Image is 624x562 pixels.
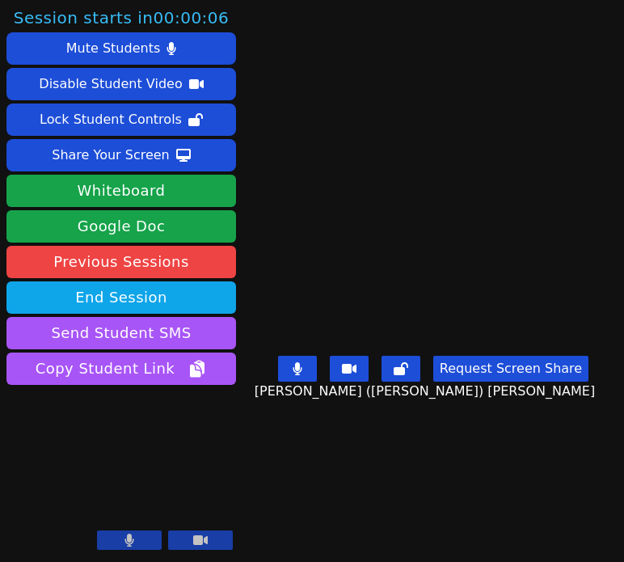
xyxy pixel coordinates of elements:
a: Previous Sessions [6,246,236,278]
button: End Session [6,281,236,314]
div: Disable Student Video [39,71,182,97]
div: Lock Student Controls [40,107,182,133]
button: Copy Student Link [6,353,236,385]
span: Copy Student Link [36,357,207,380]
button: Share Your Screen [6,139,236,171]
button: Lock Student Controls [6,104,236,136]
button: Send Student SMS [6,317,236,349]
button: Mute Students [6,32,236,65]
span: Session starts in [14,6,230,29]
div: Share Your Screen [52,142,170,168]
button: Request Screen Share [433,356,588,382]
span: [PERSON_NAME] ([PERSON_NAME]) [PERSON_NAME] [255,382,599,401]
div: Mute Students [66,36,160,61]
button: Disable Student Video [6,68,236,100]
time: 00:00:06 [153,8,229,27]
a: Google Doc [6,210,236,243]
button: Whiteboard [6,175,236,207]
